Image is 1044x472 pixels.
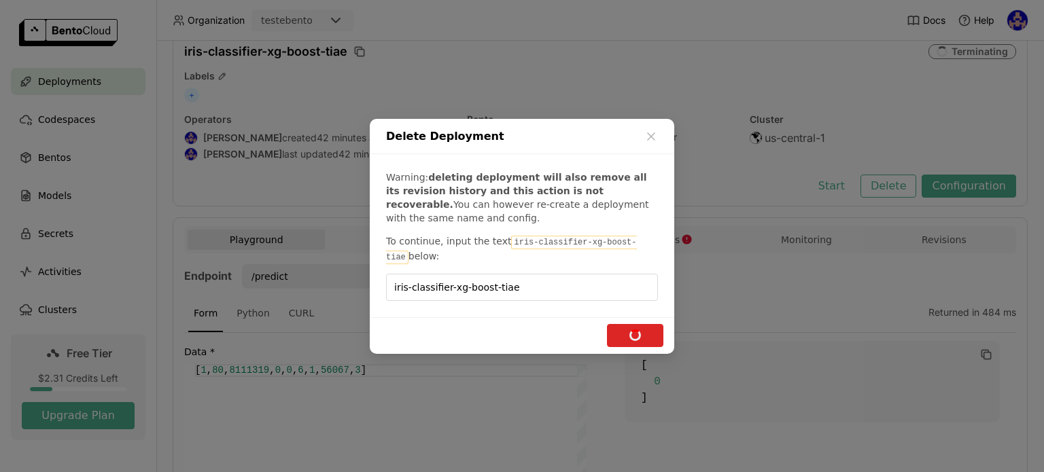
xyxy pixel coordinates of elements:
span: below: [408,251,439,261]
b: deleting deployment will also remove all its revision history and this action is not recoverable. [386,172,647,210]
div: Delete Deployment [370,119,674,154]
button: loading Delete [607,324,663,347]
div: dialog [370,119,674,354]
span: To continue, input the text [386,236,511,247]
code: iris-classifier-xg-boost-tiae [386,236,637,264]
span: You can however re-create a deployment with the same name and config. [386,199,649,223]
span: Warning: [386,172,428,183]
i: loading [629,329,641,341]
